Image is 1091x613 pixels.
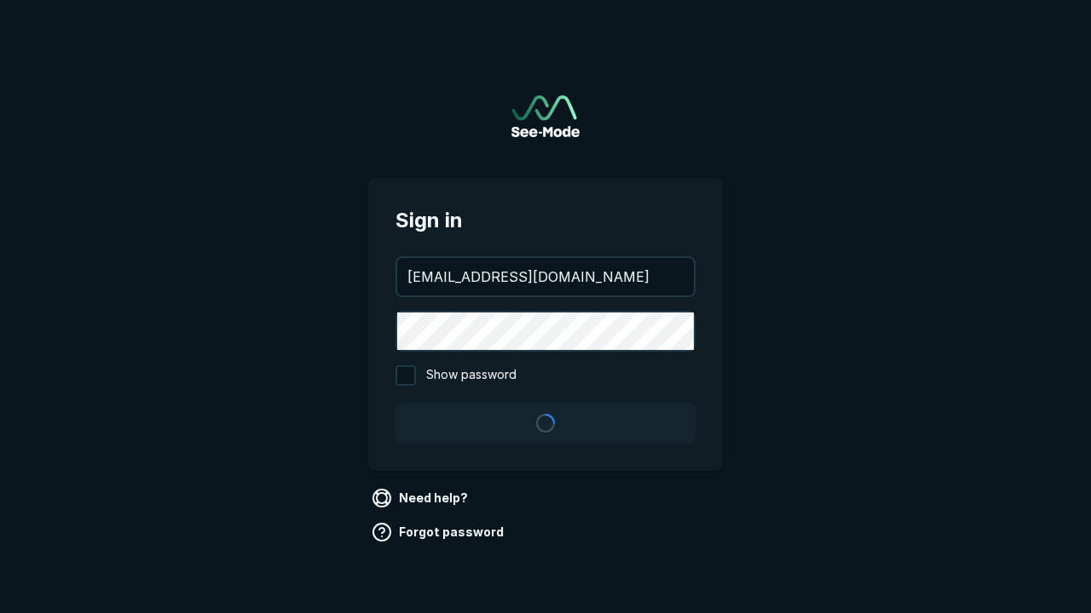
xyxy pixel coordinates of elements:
span: Sign in [395,205,696,236]
img: See-Mode Logo [511,95,580,137]
a: Need help? [368,484,475,512]
span: Show password [426,365,517,386]
a: Go to sign in [511,95,580,137]
a: Forgot password [368,518,511,546]
input: your@email.com [397,258,694,295]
